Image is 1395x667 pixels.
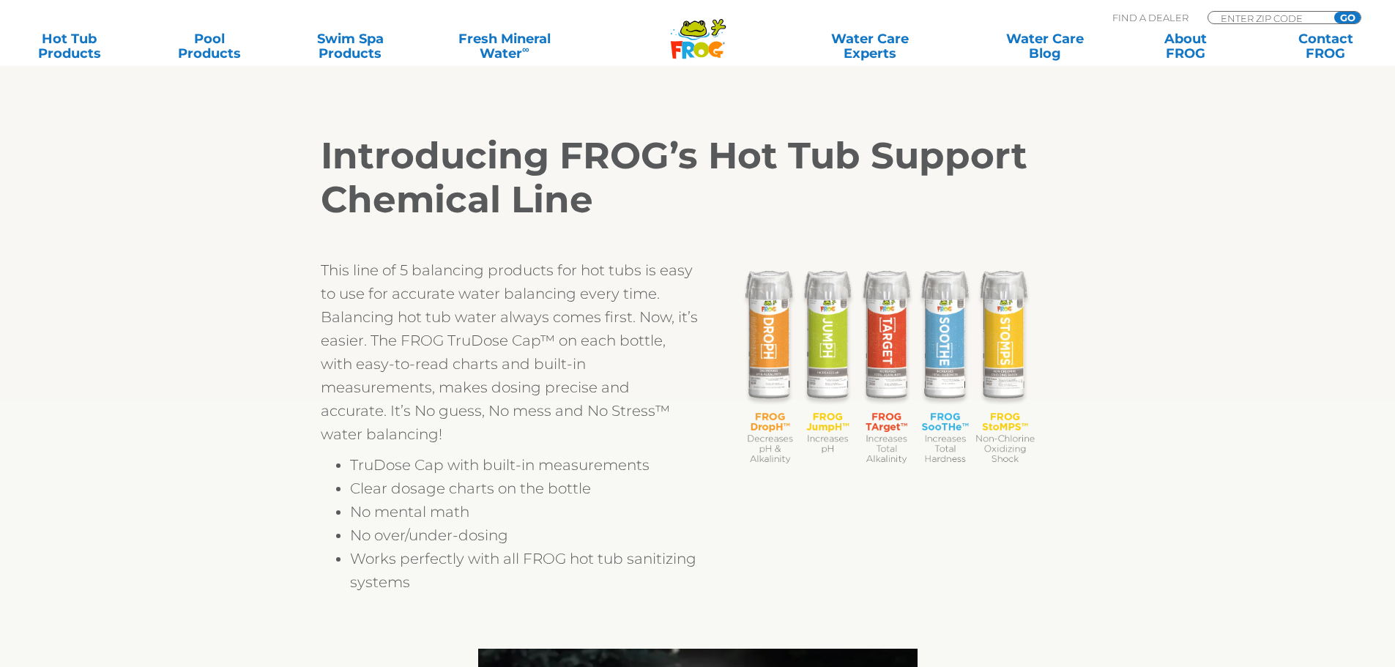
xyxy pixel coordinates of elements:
input: Zip Code Form [1219,12,1318,24]
a: ContactFROG [1271,31,1380,61]
li: Works perfectly with all FROG hot tub sanitizing systems [350,547,698,594]
h2: Introducing FROG’s Hot Tub Support Chemical Line [321,134,1075,222]
a: Water CareBlog [990,31,1099,61]
li: TruDose Cap with built-in measurements [350,453,698,477]
sup: ∞ [522,43,529,55]
li: No over/under-dosing [350,523,698,547]
input: GO [1334,12,1361,23]
li: Clear dosage charts on the bottle [350,477,698,500]
li: No mental math [350,500,698,523]
p: This line of 5 balancing products for hot tubs is easy to use for accurate water balancing every ... [321,258,698,446]
a: Fresh MineralWater∞ [436,31,573,61]
a: PoolProducts [155,31,264,61]
p: Find A Dealer [1112,11,1188,24]
a: Water CareExperts [781,31,959,61]
a: Hot TubProducts [15,31,124,61]
img: FROG_Nemo Bottles_Descriptors [716,258,1057,472]
a: AboutFROG [1131,31,1240,61]
a: Swim SpaProducts [296,31,405,61]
